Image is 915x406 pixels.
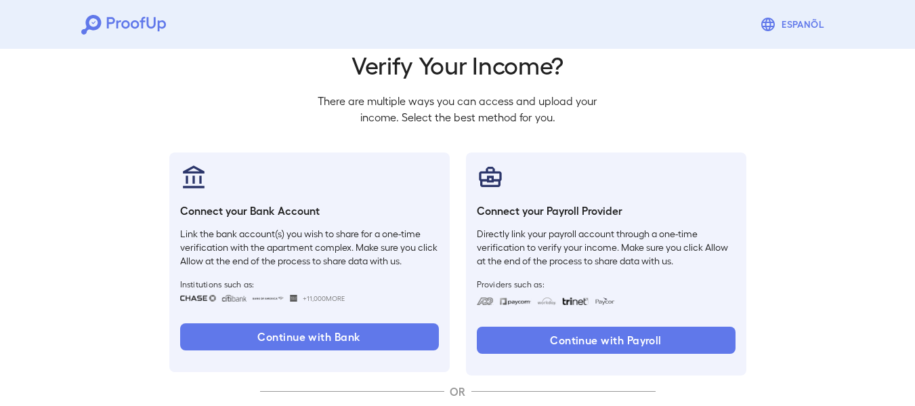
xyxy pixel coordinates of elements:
img: bankAccount.svg [180,163,207,190]
img: wellsfargo.svg [290,295,297,302]
button: Espanõl [754,11,834,38]
img: paycon.svg [594,298,615,305]
h2: How Would You Like to Verify Your Income? [307,20,608,79]
span: +11,000 More [303,293,345,304]
p: OR [444,384,471,400]
button: Continue with Bank [180,323,439,350]
img: citibank.svg [221,295,247,302]
p: Directly link your payroll account through a one-time verification to verify your income. Make su... [477,227,736,268]
h6: Connect your Payroll Provider [477,203,736,219]
span: Providers such as: [477,279,736,289]
img: adp.svg [477,298,494,305]
img: trinet.svg [562,298,589,305]
p: Link the bank account(s) you wish to share for a one-time verification with the apartment complex... [180,227,439,268]
button: Continue with Payroll [477,327,736,354]
img: workday.svg [537,298,557,305]
img: bankOfAmerica.svg [252,295,284,302]
img: paycom.svg [499,298,532,305]
img: payrollProvider.svg [477,163,504,190]
img: chase.svg [180,295,216,302]
span: Institutions such as: [180,279,439,289]
h6: Connect your Bank Account [180,203,439,219]
p: There are multiple ways you can access and upload your income. Select the best method for you. [307,93,608,125]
